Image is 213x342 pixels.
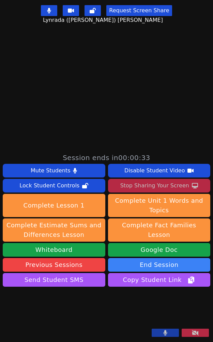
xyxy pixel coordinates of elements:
[124,165,185,176] div: Disable Student Video
[120,180,189,191] div: Stop Sharing Your Screen
[118,154,150,162] time: 00:00:33
[108,179,211,193] button: Stop Sharing Your Screen
[123,275,195,285] span: Copy Student Link
[3,179,105,193] button: Lock Student Controls
[106,5,172,16] button: Request Screen Share
[108,218,211,242] button: Complete Fact Families Lesson
[3,273,105,287] button: Send Student SMS
[108,194,211,217] button: Complete Unit 1 Words and Topics
[3,258,105,272] a: Previous Sessions
[108,164,211,177] button: Disable Student Video
[63,153,150,162] span: Session ends in
[108,258,211,272] button: End Session
[3,194,105,217] button: Complete Lesson 1
[3,243,105,257] button: Whiteboard
[19,180,79,191] div: Lock Student Controls
[3,218,105,242] button: Complete Estimate Sums and Differences Lesson
[108,273,211,287] button: Copy Student Link
[3,164,105,177] button: Mute Students
[31,165,70,176] div: Mute Students
[43,16,165,24] span: Lynrada ([PERSON_NAME]) [PERSON_NAME]
[108,243,211,257] a: Google Doc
